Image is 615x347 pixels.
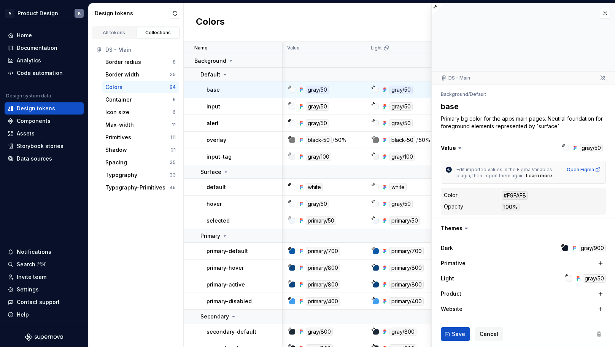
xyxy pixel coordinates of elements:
p: alert [207,119,219,127]
div: DS - Main [105,46,176,54]
label: Website [441,305,462,313]
p: primary-disabled [207,298,252,305]
svg: Supernova Logo [25,333,63,341]
a: Shadow21 [102,144,179,156]
a: Open Figma [567,167,601,173]
div: 11 [172,122,176,128]
div: Primitives [105,134,131,141]
div: gray/100 [306,153,331,161]
div: #F9FAFB [502,191,528,200]
div: Icon size [105,108,129,116]
label: Light [441,275,454,282]
div: / [332,136,334,144]
div: Colors [105,83,122,91]
p: Light [371,45,382,51]
div: Notifications [17,248,51,256]
button: Icon size6 [102,106,179,118]
div: Learn more [526,173,552,179]
div: primary/800 [306,280,340,289]
h2: Colors [196,16,225,29]
div: primary/700 [389,247,424,255]
p: primary-default [207,247,248,255]
div: Border radius [105,58,141,66]
p: Primary [200,232,220,240]
div: primary/700 [306,247,340,255]
p: Background [194,57,226,65]
button: NProduct DesignK [2,5,87,21]
div: Opacity [444,203,463,210]
div: 111 [170,134,176,140]
div: primary/800 [389,280,424,289]
div: gray/50 [583,274,606,283]
div: 50% [335,136,347,144]
div: 21 [171,147,176,153]
p: Surface [200,168,221,176]
div: Color [444,191,458,199]
a: Home [5,29,84,41]
button: Typography-Primitives46 [102,181,179,194]
div: Typography [105,171,137,179]
button: Notifications [5,246,84,258]
div: Assets [17,130,35,137]
a: Container6 [102,94,179,106]
div: Design system data [6,93,51,99]
p: secondary-default [207,328,256,336]
span: . [552,173,553,178]
div: Search ⌘K [17,261,46,268]
div: 46 [170,185,176,191]
a: Invite team [5,271,84,283]
div: Home [17,32,32,39]
button: Cancel [475,327,503,341]
p: default [207,183,226,191]
div: Components [17,117,51,125]
div: K [78,10,81,16]
p: base [207,86,220,94]
div: white [306,183,323,191]
li: / [468,91,470,97]
p: primary-active [207,281,245,288]
a: Assets [5,127,84,140]
label: Dark [441,244,453,252]
p: Name [194,45,208,51]
div: 6 [173,109,176,115]
div: gray/50 [389,102,413,111]
a: Settings [5,283,84,296]
a: Data sources [5,153,84,165]
div: Settings [17,286,39,293]
p: hover [207,200,222,208]
div: Analytics [17,57,41,64]
button: Search ⌘K [5,258,84,271]
div: primary/800 [389,264,424,272]
a: Spacing35 [102,156,179,169]
a: Colors94 [102,81,179,93]
p: Value [287,45,300,51]
textarea: base [439,100,604,113]
p: Secondary [200,313,229,320]
p: overlay [207,136,226,144]
div: white [389,183,407,191]
p: input [207,103,220,110]
div: DS - Main [441,75,470,81]
div: Invite team [17,273,46,281]
div: Code automation [17,69,63,77]
div: gray/800 [306,328,333,336]
div: Max-width [105,121,134,129]
a: Code automation [5,67,84,79]
div: 25 [170,72,176,78]
a: Documentation [5,42,84,54]
div: Typography-Primitives [105,184,165,191]
button: Help [5,309,84,321]
p: Default [200,71,220,78]
button: Border radius8 [102,56,179,68]
div: N [5,9,14,18]
a: Typography33 [102,169,179,181]
span: Save [452,330,465,338]
div: black-50 [306,136,332,144]
button: Border width25 [102,68,179,81]
button: Max-width11 [102,119,179,131]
